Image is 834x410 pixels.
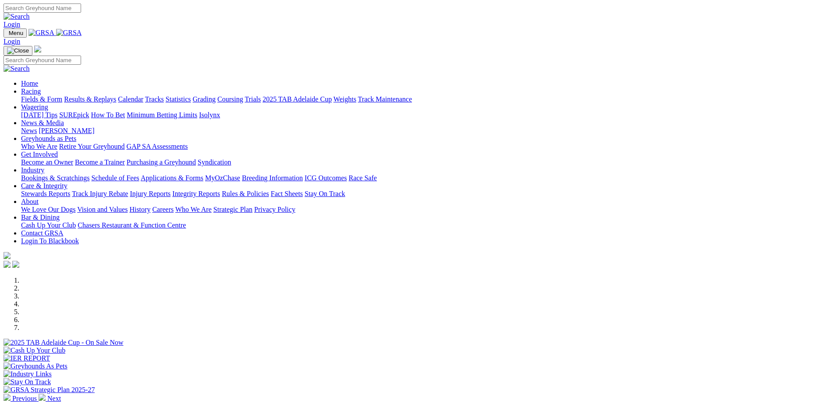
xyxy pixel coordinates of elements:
[91,174,139,182] a: Schedule of Fees
[21,143,57,150] a: Who We Are
[21,80,38,87] a: Home
[127,111,197,119] a: Minimum Betting Limits
[222,190,269,197] a: Rules & Policies
[198,158,231,166] a: Syndication
[21,206,830,214] div: About
[77,206,128,213] a: Vision and Values
[4,252,11,259] img: logo-grsa-white.png
[4,395,39,402] a: Previous
[12,395,37,402] span: Previous
[127,158,196,166] a: Purchasing a Greyhound
[28,29,54,37] img: GRSA
[118,95,143,103] a: Calendar
[7,47,29,54] img: Close
[4,354,50,362] img: IER REPORT
[4,339,124,347] img: 2025 TAB Adelaide Cup - On Sale Now
[271,190,303,197] a: Fact Sheets
[242,174,303,182] a: Breeding Information
[334,95,356,103] a: Weights
[263,95,332,103] a: 2025 TAB Adelaide Cup
[21,127,37,134] a: News
[4,38,20,45] a: Login
[21,174,89,182] a: Bookings & Scratchings
[305,174,347,182] a: ICG Outcomes
[4,394,11,401] img: chevron-left-pager-white.svg
[4,13,30,21] img: Search
[34,46,41,53] img: logo-grsa-white.png
[4,362,67,370] img: Greyhounds As Pets
[4,28,27,38] button: Toggle navigation
[4,21,20,28] a: Login
[21,143,830,151] div: Greyhounds as Pets
[21,158,830,166] div: Get Involved
[21,88,41,95] a: Racing
[305,190,345,197] a: Stay On Track
[21,111,57,119] a: [DATE] Tips
[78,221,186,229] a: Chasers Restaurant & Function Centre
[21,174,830,182] div: Industry
[39,395,61,402] a: Next
[59,143,125,150] a: Retire Your Greyhound
[4,347,65,354] img: Cash Up Your Club
[39,127,94,134] a: [PERSON_NAME]
[21,190,70,197] a: Stewards Reports
[127,143,188,150] a: GAP SA Assessments
[4,378,51,386] img: Stay On Track
[21,166,44,174] a: Industry
[21,198,39,205] a: About
[217,95,243,103] a: Coursing
[59,111,89,119] a: SUREpick
[9,30,23,36] span: Menu
[213,206,252,213] a: Strategic Plan
[193,95,216,103] a: Grading
[91,111,125,119] a: How To Bet
[21,229,63,237] a: Contact GRSA
[21,221,830,229] div: Bar & Dining
[130,190,170,197] a: Injury Reports
[47,395,61,402] span: Next
[166,95,191,103] a: Statistics
[64,95,116,103] a: Results & Replays
[21,221,76,229] a: Cash Up Your Club
[358,95,412,103] a: Track Maintenance
[21,119,64,126] a: News & Media
[348,174,376,182] a: Race Safe
[145,95,164,103] a: Tracks
[21,237,79,245] a: Login To Blackbook
[21,182,67,189] a: Care & Integrity
[21,158,73,166] a: Become an Owner
[21,151,58,158] a: Get Involved
[72,190,128,197] a: Track Injury Rebate
[4,4,81,13] input: Search
[21,214,60,221] a: Bar & Dining
[21,135,76,142] a: Greyhounds as Pets
[199,111,220,119] a: Isolynx
[4,65,30,73] img: Search
[4,370,52,378] img: Industry Links
[12,261,19,268] img: twitter.svg
[21,95,830,103] div: Racing
[56,29,82,37] img: GRSA
[4,56,81,65] input: Search
[4,386,95,394] img: GRSA Strategic Plan 2025-27
[21,206,75,213] a: We Love Our Dogs
[21,95,62,103] a: Fields & Form
[39,394,46,401] img: chevron-right-pager-white.svg
[21,111,830,119] div: Wagering
[245,95,261,103] a: Trials
[172,190,220,197] a: Integrity Reports
[175,206,212,213] a: Who We Are
[4,261,11,268] img: facebook.svg
[254,206,295,213] a: Privacy Policy
[21,190,830,198] div: Care & Integrity
[75,158,125,166] a: Become a Trainer
[141,174,203,182] a: Applications & Forms
[129,206,150,213] a: History
[21,127,830,135] div: News & Media
[152,206,174,213] a: Careers
[205,174,240,182] a: MyOzChase
[4,46,32,56] button: Toggle navigation
[21,103,48,111] a: Wagering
